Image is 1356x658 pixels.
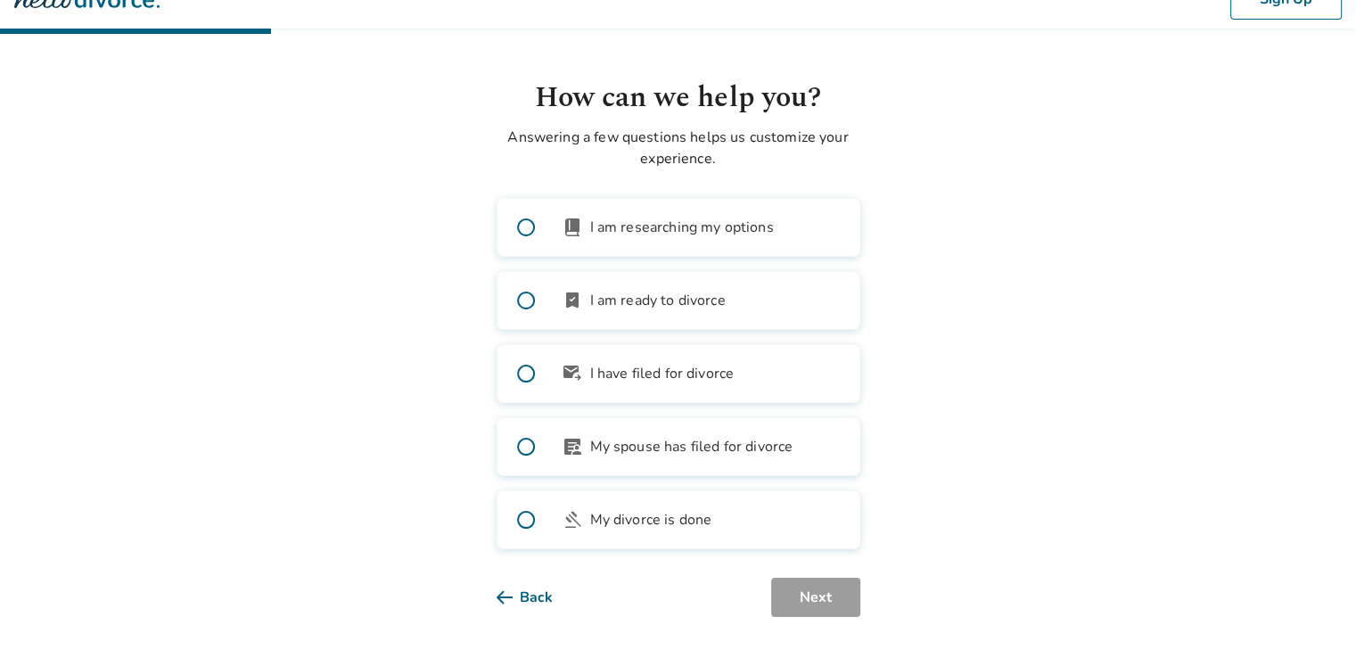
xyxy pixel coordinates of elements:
p: Answering a few questions helps us customize your experience. [497,127,860,169]
span: bookmark_check [562,290,583,311]
span: article_person [562,436,583,457]
span: My divorce is done [590,509,712,531]
span: I have filed for divorce [590,363,735,384]
iframe: Chat Widget [1267,572,1356,658]
button: Back [497,578,581,617]
button: Next [771,578,860,617]
span: My spouse has filed for divorce [590,436,793,457]
span: book_2 [562,217,583,238]
h1: How can we help you? [497,77,860,119]
span: outgoing_mail [562,363,583,384]
span: I am researching my options [590,217,774,238]
span: I am ready to divorce [590,290,726,311]
span: gavel [562,509,583,531]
